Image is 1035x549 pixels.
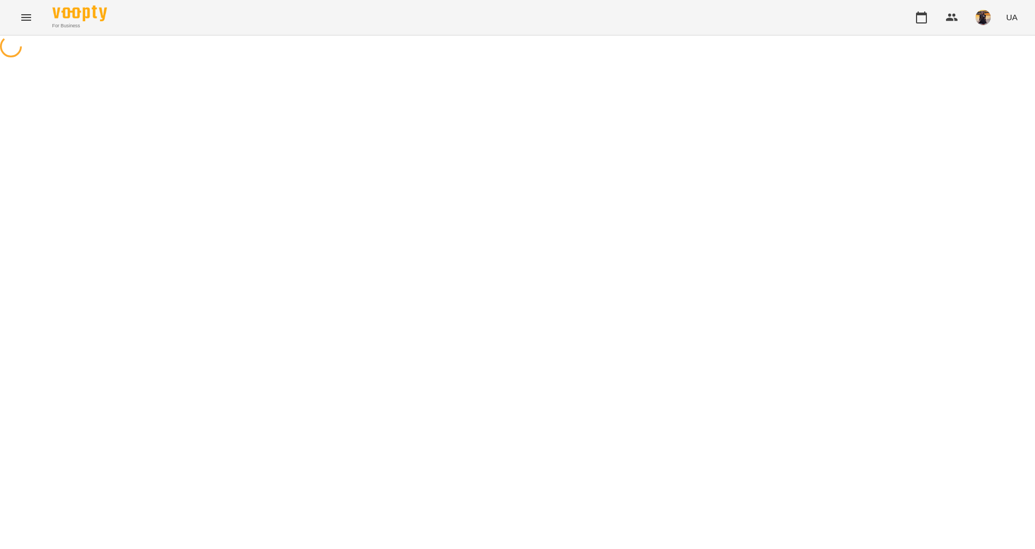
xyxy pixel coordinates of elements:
img: d9e4fe055f4d09e87b22b86a2758fb91.jpg [975,10,991,25]
span: UA [1006,11,1018,23]
button: Menu [13,4,39,31]
span: For Business [52,22,107,29]
button: UA [1002,7,1022,27]
img: Voopty Logo [52,5,107,21]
